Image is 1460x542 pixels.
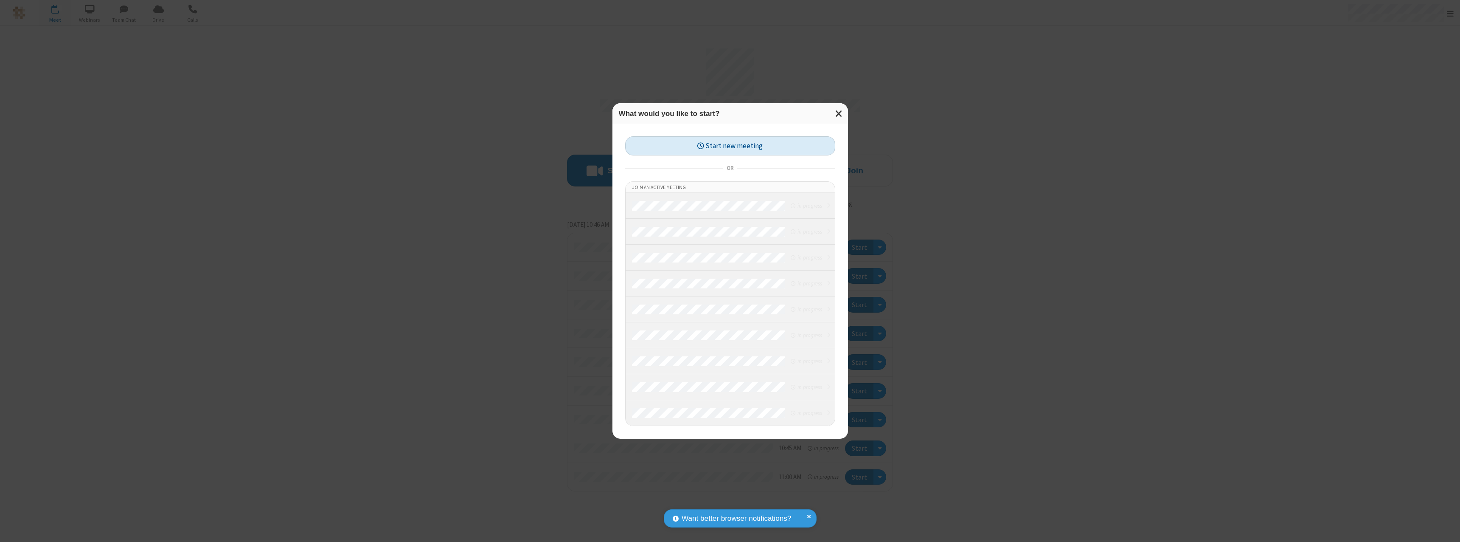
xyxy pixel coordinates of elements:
[791,228,822,236] em: in progress
[791,279,822,288] em: in progress
[830,103,848,124] button: Close modal
[791,331,822,339] em: in progress
[625,136,835,155] button: Start new meeting
[791,383,822,391] em: in progress
[626,182,835,193] li: Join an active meeting
[723,163,737,175] span: or
[791,409,822,417] em: in progress
[791,254,822,262] em: in progress
[682,513,791,524] span: Want better browser notifications?
[619,110,842,118] h3: What would you like to start?
[791,305,822,313] em: in progress
[791,357,822,365] em: in progress
[791,202,822,210] em: in progress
